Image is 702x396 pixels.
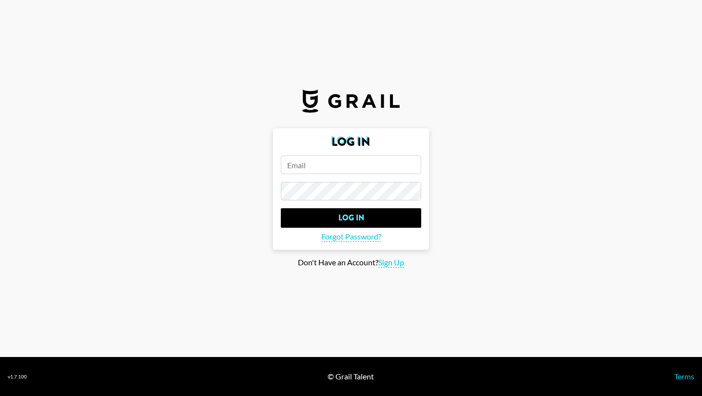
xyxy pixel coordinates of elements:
[281,156,421,174] input: Email
[8,374,27,380] div: v 1.7.100
[321,232,381,242] span: Forgot Password?
[302,89,400,113] img: Grail Talent Logo
[378,257,404,268] span: Sign Up
[328,372,374,381] div: © Grail Talent
[281,208,421,228] input: Log In
[8,257,694,268] div: Don't Have an Account?
[674,372,694,381] a: Terms
[281,136,421,148] h2: Log In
